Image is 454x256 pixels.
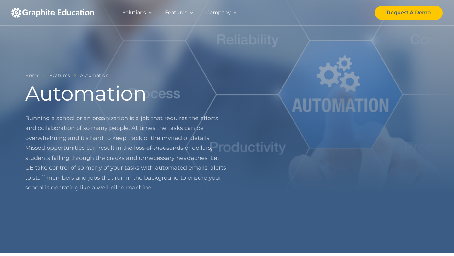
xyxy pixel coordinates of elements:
a: Request A Demo [375,6,443,20]
div: Request A Demo [387,8,431,17]
div: Solutions [122,8,146,17]
p: Running a school or an organization is a job that requires the efforts and collaboration of so ma... [25,113,227,193]
a: Home [25,72,39,79]
h1: Automation [25,83,147,103]
div: Features [165,8,187,17]
a: Automation [80,72,108,79]
a: Features [49,72,70,79]
div: Company [206,8,231,17]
